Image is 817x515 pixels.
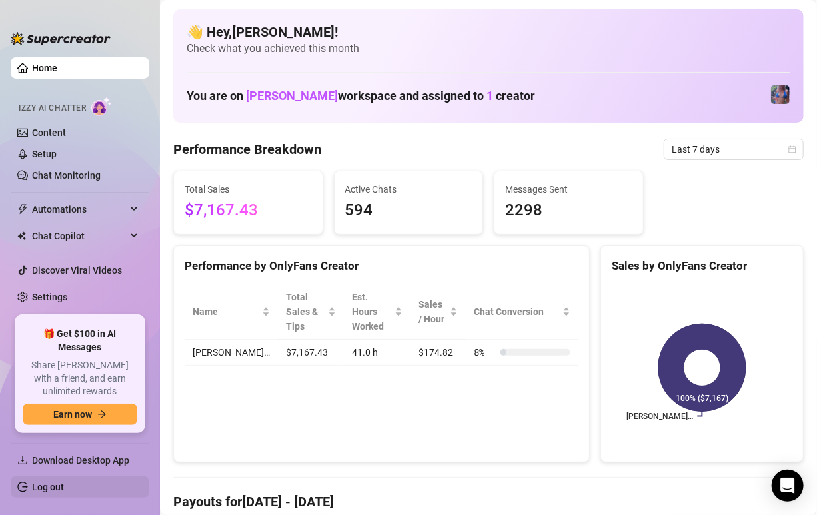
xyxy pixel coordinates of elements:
[466,284,578,340] th: Chat Conversion
[187,89,535,103] h1: You are on workspace and assigned to creator
[410,284,466,340] th: Sales / Hour
[185,340,278,366] td: [PERSON_NAME]…
[23,328,137,354] span: 🎁 Get $100 in AI Messages
[32,170,101,181] a: Chat Monitoring
[612,257,792,275] div: Sales by OnlyFans Creator
[627,412,694,421] text: [PERSON_NAME]…
[418,297,447,326] span: Sales / Hour
[474,345,495,360] span: 8 %
[32,292,67,302] a: Settings
[788,145,796,153] span: calendar
[32,265,122,276] a: Discover Viral Videos
[53,409,92,420] span: Earn now
[32,225,127,247] span: Chat Copilot
[185,284,278,340] th: Name
[345,182,472,197] span: Active Chats
[286,290,325,334] span: Total Sales & Tips
[771,85,790,104] img: Jaylie
[11,32,111,45] img: logo-BBDzfeDw.svg
[173,492,804,511] h4: Payouts for [DATE] - [DATE]
[185,182,312,197] span: Total Sales
[17,455,28,466] span: download
[32,63,57,73] a: Home
[246,89,338,103] span: [PERSON_NAME]
[23,359,137,398] span: Share [PERSON_NAME] with a friend, and earn unlimited rewards
[91,97,112,116] img: AI Chatter
[474,304,560,319] span: Chat Conversion
[185,257,578,275] div: Performance by OnlyFans Creator
[32,455,129,466] span: Download Desktop App
[505,182,632,197] span: Messages Sent
[772,470,804,502] div: Open Intercom Messenger
[97,410,107,419] span: arrow-right
[278,284,344,340] th: Total Sales & Tips
[185,198,312,223] span: $7,167.43
[32,149,57,159] a: Setup
[672,139,796,159] span: Last 7 days
[187,23,790,41] h4: 👋 Hey, [PERSON_NAME] !
[278,340,344,366] td: $7,167.43
[193,304,259,319] span: Name
[19,102,86,115] span: Izzy AI Chatter
[187,41,790,56] span: Check what you achieved this month
[345,198,472,223] span: 594
[32,482,64,492] a: Log out
[32,127,66,138] a: Content
[352,290,392,334] div: Est. Hours Worked
[17,204,28,215] span: thunderbolt
[32,199,127,220] span: Automations
[410,340,466,366] td: $174.82
[173,140,321,159] h4: Performance Breakdown
[344,340,410,366] td: 41.0 h
[486,89,493,103] span: 1
[23,404,137,425] button: Earn nowarrow-right
[17,231,26,241] img: Chat Copilot
[505,198,632,223] span: 2298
